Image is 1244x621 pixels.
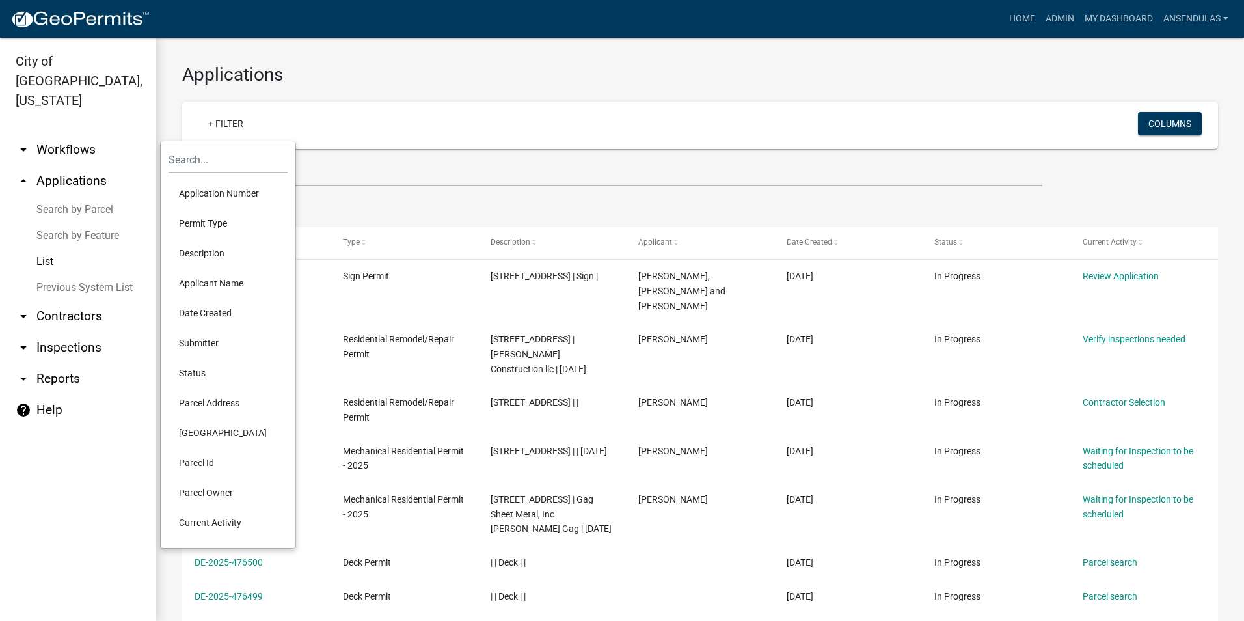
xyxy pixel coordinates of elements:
[787,557,813,568] span: 09/10/2025
[1083,591,1137,601] a: Parcel search
[491,557,526,568] span: | | Deck | |
[195,557,263,568] a: DE-2025-476500
[1138,112,1202,135] button: Columns
[787,446,813,456] span: 09/10/2025
[922,227,1070,258] datatable-header-cell: Status
[330,227,478,258] datatable-header-cell: Type
[169,478,288,508] li: Parcel Owner
[774,227,922,258] datatable-header-cell: Date Created
[169,358,288,388] li: Status
[934,271,980,281] span: In Progress
[1083,446,1193,471] a: Waiting for Inspection to be scheduled
[1040,7,1079,31] a: Admin
[491,446,607,456] span: 1206 16TH ST N | | 09/15/2025
[934,591,980,601] span: In Progress
[343,557,391,568] span: Deck Permit
[491,397,578,407] span: 1808 ASHLAND RD | |
[491,271,598,281] span: 210 20TH ST S STE 202 | Sign |
[787,397,813,407] span: 09/10/2025
[169,268,288,298] li: Applicant Name
[787,591,813,601] span: 09/10/2025
[1083,238,1137,247] span: Current Activity
[169,418,288,448] li: [GEOGRAPHIC_DATA]
[195,591,263,601] a: DE-2025-476499
[934,397,980,407] span: In Progress
[1083,334,1185,344] a: Verify inspections needed
[491,238,530,247] span: Description
[169,146,288,173] input: Search...
[934,557,980,568] span: In Progress
[638,397,708,407] span: Juston Borglum
[478,227,626,258] datatable-header-cell: Description
[343,238,360,247] span: Type
[198,112,254,135] a: + Filter
[169,448,288,478] li: Parcel Id
[638,271,725,311] span: Sid, Jan and Chris DeLeo
[787,494,813,504] span: 09/10/2025
[1083,557,1137,568] a: Parcel search
[934,494,980,504] span: In Progress
[16,402,31,418] i: help
[934,238,957,247] span: Status
[787,271,813,281] span: 09/11/2025
[343,494,464,519] span: Mechanical Residential Permit - 2025
[169,178,288,208] li: Application Number
[491,494,612,534] span: 1327 GERMAN ST S | Gag Sheet Metal, Inc Dan Gag | 09/15/2025
[1070,227,1218,258] datatable-header-cell: Current Activity
[491,334,586,374] span: 1808 ASHLAND RD | Juston Borglum Construction llc | 09/11/2025
[1083,271,1159,281] a: Review Application
[638,334,708,344] span: Juston Borglum
[169,328,288,358] li: Submitter
[182,64,1218,86] h3: Applications
[343,446,464,471] span: Mechanical Residential Permit - 2025
[169,238,288,268] li: Description
[638,494,708,504] span: Dan Gag
[1004,7,1040,31] a: Home
[787,334,813,344] span: 09/10/2025
[16,371,31,387] i: arrow_drop_down
[638,238,672,247] span: Applicant
[787,238,832,247] span: Date Created
[343,271,389,281] span: Sign Permit
[169,298,288,328] li: Date Created
[1083,494,1193,519] a: Waiting for Inspection to be scheduled
[169,508,288,538] li: Current Activity
[638,446,708,456] span: Dave Cone
[343,397,454,422] span: Residential Remodel/Repair Permit
[16,309,31,324] i: arrow_drop_down
[1083,397,1165,407] a: Contractor Selection
[343,334,454,359] span: Residential Remodel/Repair Permit
[169,208,288,238] li: Permit Type
[934,334,980,344] span: In Progress
[491,591,526,601] span: | | Deck | |
[16,340,31,355] i: arrow_drop_down
[1079,7,1158,31] a: My Dashboard
[169,388,288,418] li: Parcel Address
[16,173,31,189] i: arrow_drop_up
[626,227,774,258] datatable-header-cell: Applicant
[934,446,980,456] span: In Progress
[343,591,391,601] span: Deck Permit
[1158,7,1234,31] a: ansendulas
[182,159,1042,186] input: Search for applications
[16,142,31,158] i: arrow_drop_down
